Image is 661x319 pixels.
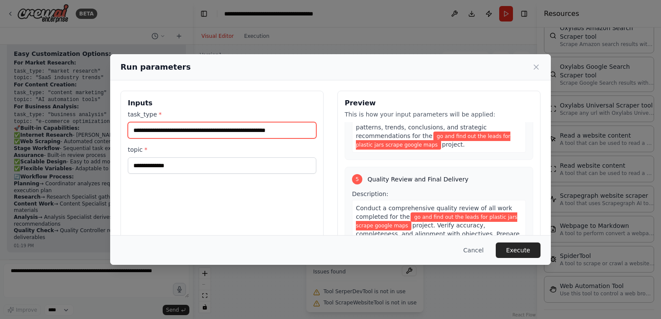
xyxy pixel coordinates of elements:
span: Conduct a comprehensive quality review of all work completed for the [356,205,512,220]
span: Variable: task_type [356,212,517,230]
span: project. [442,141,465,148]
button: Execute [496,242,541,258]
span: project. Verify accuracy, completeness, and alignment with objectives. Prepare final deliverables... [356,222,519,255]
span: Description: [352,190,388,197]
button: Cancel [457,242,491,258]
span: Quality Review and Final Delivery [368,175,469,184]
label: topic [128,145,316,154]
span: A comprehensive analysis report with key insights, patterns, trends, conclusions, and strategic r... [356,115,509,139]
h3: Inputs [128,98,316,108]
span: Variable: task_type [356,132,510,150]
p: This is how your input parameters will be applied: [345,110,533,119]
div: 5 [352,174,362,184]
h3: Preview [345,98,533,108]
label: task_type [128,110,316,119]
h2: Run parameters [120,61,191,73]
